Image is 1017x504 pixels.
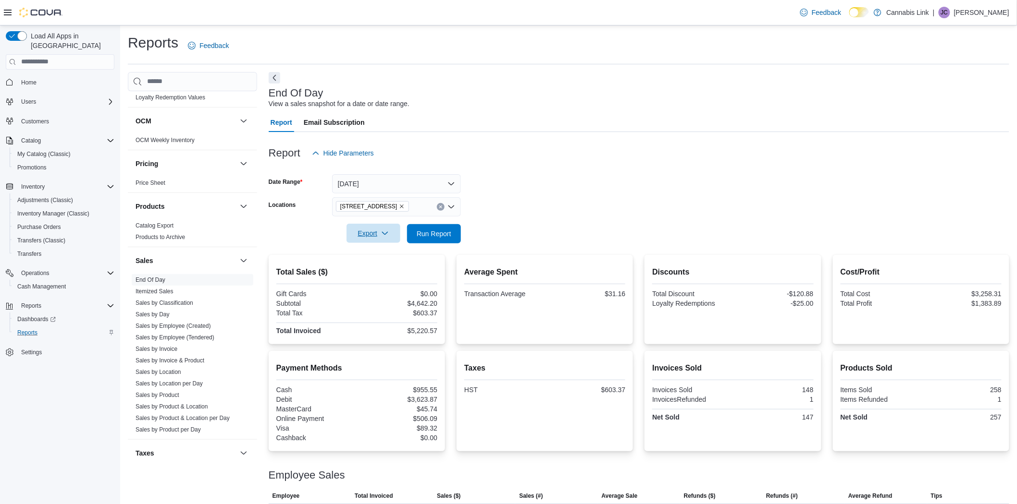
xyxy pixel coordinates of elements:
[136,159,158,168] h3: Pricing
[652,290,731,298] div: Total Discount
[13,148,114,160] span: My Catalog (Classic)
[13,327,41,338] a: Reports
[21,79,37,86] span: Home
[519,492,543,500] span: Sales (#)
[10,193,118,207] button: Adjustments (Classic)
[17,347,46,358] a: Settings
[340,202,397,211] span: [STREET_ADDRESS]
[136,334,214,341] a: Sales by Employee (Tendered)
[359,405,437,413] div: $45.74
[323,148,374,158] span: Hide Parameters
[17,150,71,158] span: My Catalog (Classic)
[271,113,292,132] span: Report
[238,158,249,169] button: Pricing
[407,224,461,243] button: Run Report
[10,280,118,293] button: Cash Management
[735,386,814,394] div: 148
[2,299,118,312] button: Reports
[21,348,42,356] span: Settings
[269,72,280,84] button: Next
[273,492,300,500] span: Employee
[359,396,437,403] div: $3,623.87
[17,96,114,108] span: Users
[602,492,638,500] span: Average Sale
[27,31,114,50] span: Load All Apps in [GEOGRAPHIC_DATA]
[464,290,543,298] div: Transaction Average
[17,300,45,312] button: Reports
[136,299,193,307] span: Sales by Classification
[437,203,445,211] button: Clear input
[359,386,437,394] div: $955.55
[17,77,40,88] a: Home
[269,87,323,99] h3: End Of Day
[136,94,205,101] a: Loyalty Redemption Values
[128,177,257,192] div: Pricing
[136,311,170,318] span: Sales by Day
[136,323,211,329] a: Sales by Employee (Created)
[766,492,798,500] span: Refunds (#)
[19,8,62,17] img: Cova
[13,281,114,292] span: Cash Management
[136,357,204,364] span: Sales by Invoice & Product
[359,290,437,298] div: $0.00
[13,194,114,206] span: Adjustments (Classic)
[136,116,236,126] button: OCM
[2,180,118,193] button: Inventory
[136,322,211,330] span: Sales by Employee (Created)
[10,220,118,234] button: Purchase Orders
[238,447,249,459] button: Taxes
[13,221,114,233] span: Purchase Orders
[136,334,214,341] span: Sales by Employee (Tendered)
[276,300,355,307] div: Subtotal
[10,234,118,247] button: Transfers (Classic)
[136,346,177,352] a: Sales by Invoice
[2,345,118,359] button: Settings
[464,386,543,394] div: HST
[359,300,437,307] div: $4,642.20
[2,75,118,89] button: Home
[841,413,868,421] strong: Net Sold
[464,362,625,374] h2: Taxes
[17,76,114,88] span: Home
[136,357,204,364] a: Sales by Invoice & Product
[13,248,45,260] a: Transfers
[841,290,919,298] div: Total Cost
[332,174,461,193] button: [DATE]
[136,468,164,476] span: Tax Details
[136,222,174,229] a: Catalog Export
[547,386,626,394] div: $603.37
[848,492,893,500] span: Average Refund
[128,274,257,439] div: Sales
[10,207,118,220] button: Inventory Manager (Classic)
[269,469,345,481] h3: Employee Sales
[13,313,60,325] a: Dashboards
[184,36,233,55] a: Feedback
[923,413,1002,421] div: 257
[21,269,50,277] span: Operations
[17,96,40,108] button: Users
[796,3,845,22] a: Feedback
[17,283,66,290] span: Cash Management
[941,7,948,18] span: JC
[136,426,201,433] a: Sales by Product per Day
[2,134,118,147] button: Catalog
[735,290,814,298] div: -$120.88
[923,386,1002,394] div: 258
[841,396,919,403] div: Items Refunded
[17,181,49,192] button: Inventory
[136,414,230,422] span: Sales by Product & Location per Day
[128,220,257,247] div: Products
[547,290,626,298] div: $31.16
[269,99,409,109] div: View a sales snapshot for a date or date range.
[136,426,201,433] span: Sales by Product per Day
[136,222,174,229] span: Catalog Export
[136,159,236,168] button: Pricing
[308,144,378,163] button: Hide Parameters
[886,7,929,18] p: Cannabis Link
[136,256,236,265] button: Sales
[276,415,355,422] div: Online Payment
[136,202,236,211] button: Products
[652,362,813,374] h2: Invoices Sold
